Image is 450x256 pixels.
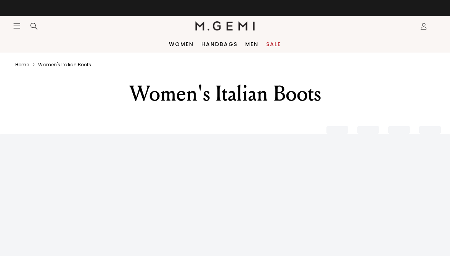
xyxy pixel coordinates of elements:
a: Sale [266,41,281,47]
a: Handbags [201,41,238,47]
a: Women [169,41,194,47]
button: Open site menu [13,22,21,30]
img: M.Gemi [195,21,255,30]
a: Men [245,41,259,47]
div: Women's Italian Boots [84,80,366,107]
a: Women's italian boots [38,62,91,68]
a: Home [15,62,29,68]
